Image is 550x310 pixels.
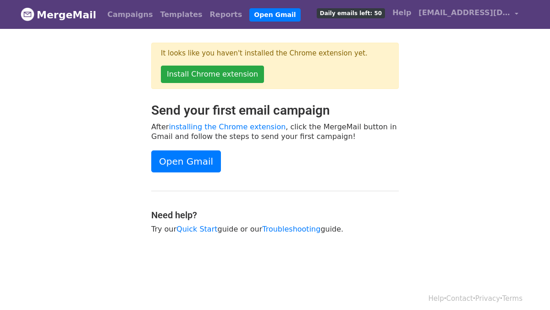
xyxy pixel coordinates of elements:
a: Open Gmail [249,8,300,22]
p: It looks like you haven't installed the Chrome extension yet. [161,49,389,58]
span: [EMAIL_ADDRESS][DOMAIN_NAME] [418,7,510,18]
a: Templates [156,6,206,24]
img: MergeMail logo [21,7,34,21]
a: Open Gmail [151,150,221,172]
h2: Send your first email campaign [151,103,399,118]
span: Daily emails left: 50 [317,8,385,18]
a: MergeMail [21,5,96,24]
a: Reports [206,6,246,24]
a: Daily emails left: 50 [313,4,389,22]
a: Campaigns [104,6,156,24]
a: Troubleshooting [262,225,320,233]
a: [EMAIL_ADDRESS][DOMAIN_NAME] [415,4,522,25]
a: Contact [446,294,473,303]
a: Quick Start [176,225,217,233]
h4: Need help? [151,210,399,221]
a: Help [389,4,415,22]
a: Help [429,294,444,303]
p: Try our guide or our guide. [151,224,399,234]
a: installing the Chrome extension [169,122,286,131]
a: Privacy [475,294,500,303]
a: Terms [502,294,522,303]
a: Install Chrome extension [161,66,264,83]
p: After , click the MergeMail button in Gmail and follow the steps to send your first campaign! [151,122,399,141]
